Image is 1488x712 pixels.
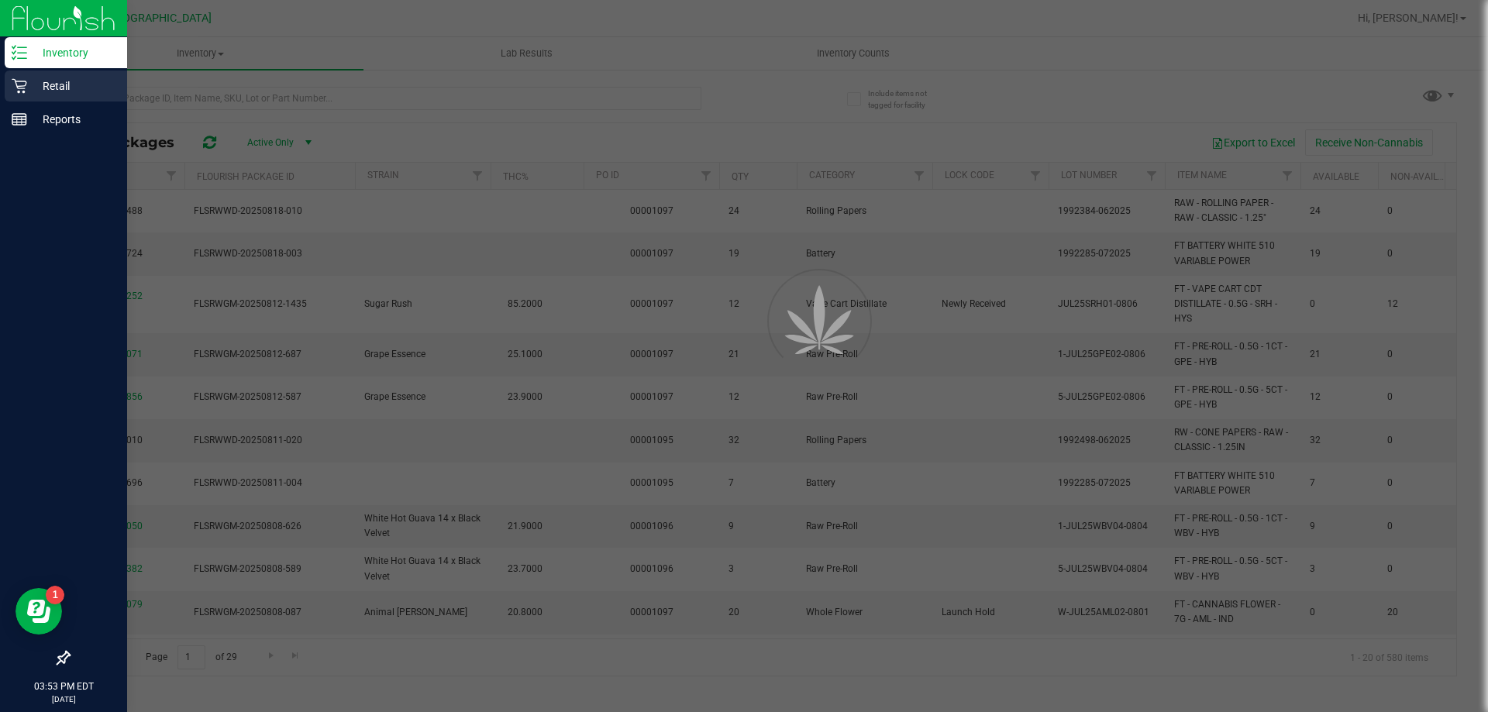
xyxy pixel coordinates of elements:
p: 03:53 PM EDT [7,679,120,693]
p: Inventory [27,43,120,62]
inline-svg: Reports [12,112,27,127]
p: [DATE] [7,693,120,705]
p: Retail [27,77,120,95]
inline-svg: Retail [12,78,27,94]
p: Reports [27,110,120,129]
iframe: Resource center [15,588,62,635]
iframe: Resource center unread badge [46,586,64,604]
inline-svg: Inventory [12,45,27,60]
